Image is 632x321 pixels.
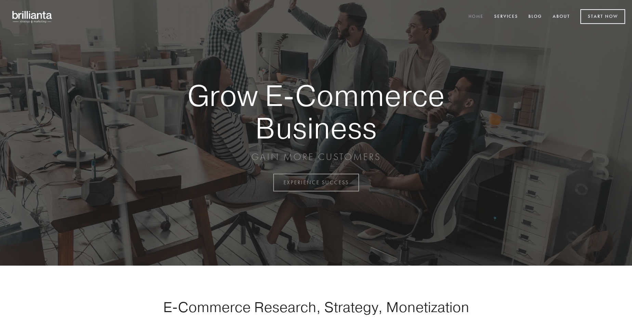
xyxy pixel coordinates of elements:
a: Blog [524,11,547,23]
a: About [548,11,575,23]
a: Start Now [580,9,625,24]
a: Home [464,11,488,23]
img: brillianta - research, strategy, marketing [7,7,58,27]
a: Services [490,11,523,23]
p: GAIN MORE CUSTOMERS [163,151,469,163]
a: EXPERIENCE SUCCESS [273,174,359,191]
h1: E-Commerce Research, Strategy, Monetization [142,298,490,316]
strong: Grow E-Commerce Business [163,79,469,144]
